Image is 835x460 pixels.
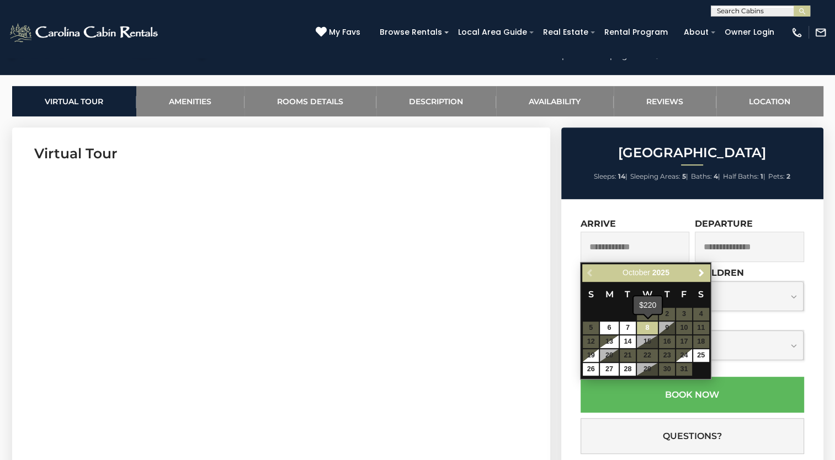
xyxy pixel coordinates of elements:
[620,335,636,348] a: 14
[652,268,669,277] span: 2025
[682,172,686,180] strong: 5
[723,172,759,180] span: Half Baths:
[564,146,821,160] h2: [GEOGRAPHIC_DATA]
[664,289,670,299] span: Thursday
[786,172,790,180] strong: 2
[760,172,763,180] strong: 1
[618,172,625,180] strong: 14
[12,86,136,116] a: Virtual Tour
[538,24,594,41] a: Real Estate
[594,172,616,180] span: Sleeps:
[588,289,594,299] span: Sunday
[693,349,709,362] a: 25
[244,86,376,116] a: Rooms Details
[676,349,692,362] a: 24
[681,289,687,299] span: Friday
[620,322,636,334] a: 7
[716,86,823,116] a: Location
[634,296,662,314] div: $220
[453,24,533,41] a: Local Area Guide
[723,169,765,184] li: |
[630,169,688,184] li: |
[768,172,785,180] span: Pets:
[136,86,244,116] a: Amenities
[623,268,650,277] span: October
[600,335,619,348] a: 13
[496,86,614,116] a: Availability
[695,218,753,229] label: Departure
[316,26,363,39] a: My Favs
[791,26,803,39] img: phone-regular-white.png
[625,289,630,299] span: Tuesday
[581,218,616,229] label: Arrive
[583,363,599,376] a: 26
[698,289,704,299] span: Saturday
[719,24,780,41] a: Owner Login
[376,86,496,116] a: Description
[594,169,627,184] li: |
[581,377,804,413] button: Book Now
[583,349,599,362] a: 19
[620,363,636,376] a: 28
[374,24,448,41] a: Browse Rentals
[34,144,528,163] h3: Virtual Tour
[630,172,680,180] span: Sleeping Areas:
[642,289,652,299] span: Wednesday
[8,22,161,44] img: White-1-2.png
[329,26,360,38] span: My Favs
[614,86,716,116] a: Reviews
[714,172,718,180] strong: 4
[678,24,714,41] a: About
[605,289,613,299] span: Monday
[815,26,827,39] img: mail-regular-white.png
[600,363,619,376] a: 27
[691,169,720,184] li: |
[691,172,712,180] span: Baths:
[694,266,708,280] a: Next
[599,24,673,41] a: Rental Program
[600,322,619,334] a: 6
[695,268,744,278] label: Children
[697,269,706,277] span: Next
[637,322,658,334] a: 8
[581,418,804,454] button: Questions?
